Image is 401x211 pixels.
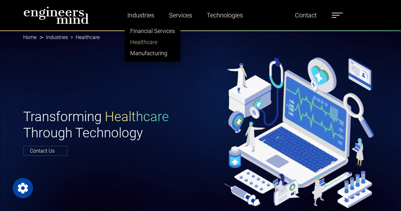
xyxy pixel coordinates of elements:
span: Healthcare [105,109,169,124]
a: Industries [125,8,157,23]
a: Contact Us [23,146,67,156]
a: Healthcare [125,36,180,48]
h1: Transforming Through Technology [23,109,197,141]
a: Services [166,8,195,23]
ul: Industries [125,23,180,62]
a: Manufacturing [125,48,180,59]
li: Healthcare [68,34,100,41]
nav: breadcrumb [23,30,378,44]
a: Contact [292,8,319,23]
a: Home [23,34,37,40]
a: Technologies [204,8,245,23]
a: Financial Services [125,25,180,36]
a: Industries [46,34,68,40]
img: logo [23,6,89,24]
